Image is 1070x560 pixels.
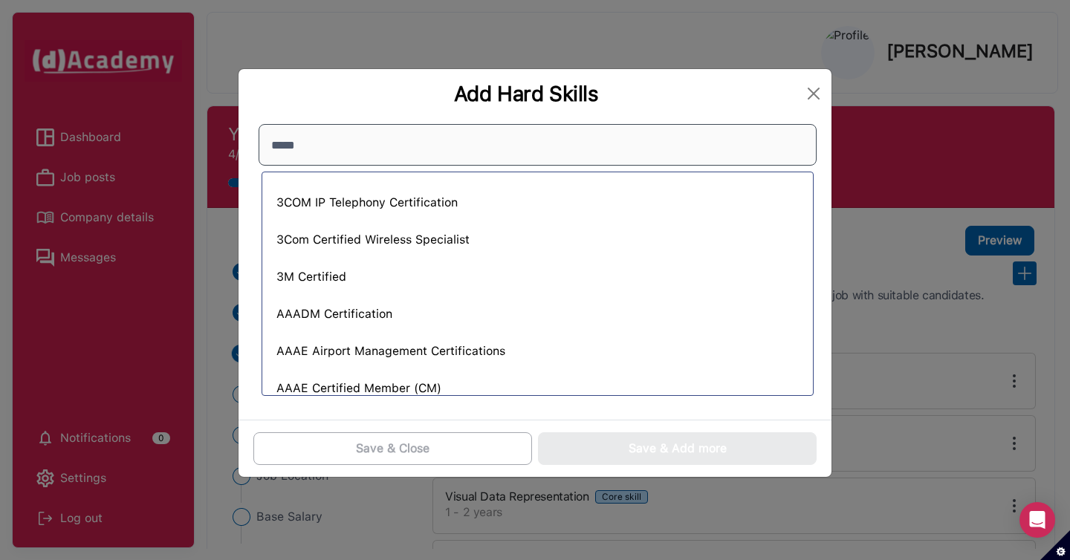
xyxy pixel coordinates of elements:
button: Close [802,82,826,105]
div: Save & Close [356,440,429,458]
div: AAAE Certified Member (CM) [270,373,805,404]
div: AAAE Airport Management Certifications [270,336,805,367]
div: Add Hard Skills [250,81,802,106]
button: Set cookie preferences [1040,530,1070,560]
div: 3M Certified [270,261,805,293]
div: Save & Add more [629,440,727,458]
div: AAADM Certification [270,299,805,330]
div: 3COM IP Telephony Certification [270,187,805,218]
button: Save & Close [253,432,532,465]
div: 3Com Certified Wireless Specialist [270,224,805,255]
div: Open Intercom Messenger [1019,502,1055,538]
button: Save & Add more [538,432,817,465]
